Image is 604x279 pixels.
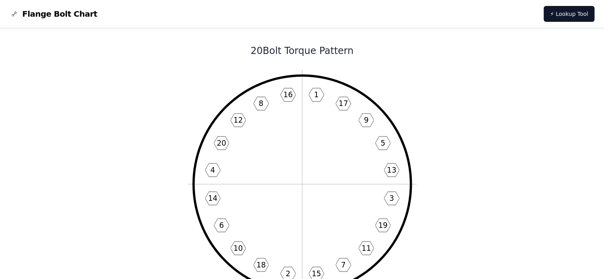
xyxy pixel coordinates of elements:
text: 16 [283,90,293,99]
text: 17 [338,99,348,108]
text: 2 [286,269,290,277]
span: Flange Bolt Chart [22,8,97,19]
text: 10 [233,244,243,252]
text: 18 [256,260,266,269]
h1: 20 Bolt Torque Pattern [89,44,515,57]
a: Flange Bolt Chart LogoFlange Bolt Chart [10,8,97,19]
text: 13 [387,166,396,174]
img: Flange Bolt Chart Logo [10,9,19,19]
text: 11 [361,244,371,252]
text: 14 [208,194,217,202]
text: 20 [216,139,226,147]
text: 7 [341,260,345,269]
text: 9 [364,116,369,124]
a: ⚡ Lookup Tool [544,6,594,22]
text: 3 [389,194,394,202]
text: 6 [219,221,224,229]
text: 4 [210,166,215,174]
text: 12 [233,116,243,124]
text: 19 [378,221,388,229]
text: 1 [314,90,318,99]
text: 8 [259,99,263,108]
text: 15 [311,269,321,277]
text: 5 [380,139,385,147]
